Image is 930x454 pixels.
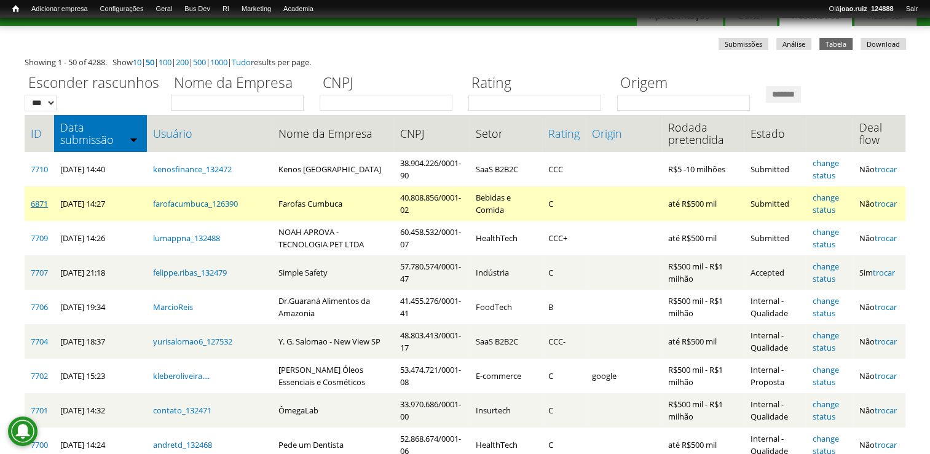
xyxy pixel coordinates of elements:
td: CCC+ [542,221,586,255]
a: 200 [176,57,189,68]
td: Não [853,221,905,255]
td: Simple Safety [272,255,394,290]
a: 7700 [31,439,48,450]
a: 7707 [31,267,48,278]
a: kenosfinance_132472 [153,164,232,175]
td: FoodTech [470,290,542,324]
a: Análise [776,38,811,50]
a: Usuário [153,127,266,140]
td: Insurtech [470,393,542,428]
td: Não [853,290,905,324]
td: até R$500 mil [662,186,744,221]
a: Data submissão [60,121,141,146]
td: [DATE] 14:40 [54,152,147,186]
a: change status [812,261,838,284]
td: NOAH APROVA - TECNOLOGIA PET LTDA [272,221,394,255]
label: Origem [617,73,758,95]
td: até R$500 mil [662,221,744,255]
a: 7704 [31,336,48,347]
a: Início [6,3,25,15]
a: Academia [277,3,320,15]
span: Início [12,4,19,13]
td: 33.970.686/0001-00 [393,393,470,428]
td: Internal - Proposta [744,359,806,393]
img: ordem crescente [130,135,138,143]
a: 7710 [31,164,48,175]
a: trocar [872,267,894,278]
a: change status [812,226,838,250]
div: Showing 1 - 50 of 4288. Show | | | | | | results per page. [25,56,905,68]
a: 7702 [31,370,48,381]
td: [DATE] 19:34 [54,290,147,324]
a: RI [216,3,235,15]
a: change status [812,399,838,422]
a: 7709 [31,233,48,244]
a: Tabela [819,38,853,50]
a: Submissões [719,38,768,50]
a: yurisalomao6_127532 [153,336,232,347]
td: 40.808.856/0001-02 [393,186,470,221]
th: CNPJ [393,115,470,152]
td: R$500 mil - R$1 milhão [662,393,744,428]
td: Não [853,359,905,393]
td: 48.803.413/0001-17 [393,324,470,359]
a: trocar [874,198,896,209]
td: Dr.Guaraná Alimentos da Amazonia [272,290,394,324]
td: Y. G. Salomao - New View SP [272,324,394,359]
a: Geral [149,3,178,15]
td: [DATE] 14:27 [54,186,147,221]
td: SaaS B2B2C [470,324,542,359]
a: Bus Dev [178,3,216,15]
a: Configurações [94,3,150,15]
td: B [542,290,586,324]
th: Nome da Empresa [272,115,394,152]
td: ÔmegaLab [272,393,394,428]
a: 50 [146,57,154,68]
td: SaaS B2B2C [470,152,542,186]
a: change status [812,192,838,215]
label: CNPJ [320,73,460,95]
td: [DATE] 14:32 [54,393,147,428]
th: Deal flow [853,115,905,152]
td: Internal - Qualidade [744,290,806,324]
a: Origin [592,127,656,140]
td: 41.455.276/0001-41 [393,290,470,324]
td: Não [853,152,905,186]
a: 500 [193,57,206,68]
a: lumappna_132488 [153,233,220,244]
label: Esconder rascunhos [25,73,163,95]
a: farofacumbuca_126390 [153,198,238,209]
a: 7701 [31,405,48,416]
a: change status [812,295,838,319]
a: trocar [874,233,896,244]
td: Accepted [744,255,806,290]
a: trocar [874,370,896,381]
th: Estado [744,115,806,152]
td: HealthTech [470,221,542,255]
td: Kenos [GEOGRAPHIC_DATA] [272,152,394,186]
a: andretd_132468 [153,439,212,450]
td: 60.458.532/0001-07 [393,221,470,255]
th: Rodada pretendida [662,115,744,152]
td: Indústria [470,255,542,290]
strong: joao.ruiz_124888 [840,5,894,12]
td: 57.780.574/0001-47 [393,255,470,290]
td: Submitted [744,186,806,221]
a: felippe.ribas_132479 [153,267,227,278]
td: Não [853,186,905,221]
a: Marketing [235,3,277,15]
td: Submitted [744,221,806,255]
td: Farofas Cumbuca [272,186,394,221]
td: C [542,255,586,290]
th: Setor [470,115,542,152]
a: 100 [159,57,171,68]
a: trocar [874,439,896,450]
a: Adicionar empresa [25,3,94,15]
td: até R$500 mil [662,324,744,359]
td: Não [853,393,905,428]
td: C [542,186,586,221]
td: E-commerce [470,359,542,393]
a: 6871 [31,198,48,209]
a: trocar [874,336,896,347]
a: trocar [874,405,896,416]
